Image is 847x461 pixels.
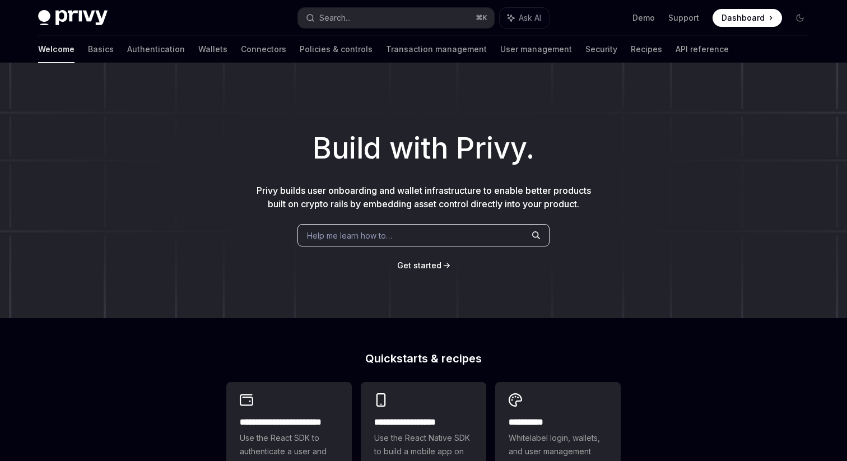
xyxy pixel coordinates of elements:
button: Ask AI [500,8,549,28]
h2: Quickstarts & recipes [226,353,621,364]
span: Ask AI [519,12,541,24]
a: API reference [676,36,729,63]
img: dark logo [38,10,108,26]
button: Toggle dark mode [791,9,809,27]
button: Search...⌘K [298,8,494,28]
span: Get started [397,260,441,270]
a: Wallets [198,36,227,63]
span: Help me learn how to… [307,230,392,241]
a: Demo [632,12,655,24]
a: Security [585,36,617,63]
span: Dashboard [722,12,765,24]
a: Connectors [241,36,286,63]
span: Privy builds user onboarding and wallet infrastructure to enable better products built on crypto ... [257,185,591,209]
a: Support [668,12,699,24]
a: Transaction management [386,36,487,63]
a: Policies & controls [300,36,373,63]
a: Get started [397,260,441,271]
h1: Build with Privy. [18,127,829,170]
a: Welcome [38,36,75,63]
span: ⌘ K [476,13,487,22]
a: Dashboard [713,9,782,27]
div: Search... [319,11,351,25]
a: Recipes [631,36,662,63]
a: Basics [88,36,114,63]
a: User management [500,36,572,63]
a: Authentication [127,36,185,63]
